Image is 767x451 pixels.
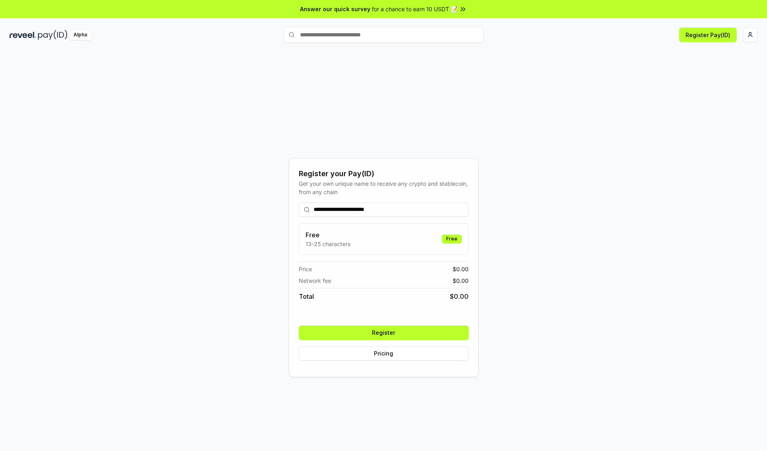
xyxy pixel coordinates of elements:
[453,265,469,273] span: $ 0.00
[453,276,469,285] span: $ 0.00
[299,326,469,340] button: Register
[38,30,68,40] img: pay_id
[299,265,312,273] span: Price
[299,168,469,179] div: Register your Pay(ID)
[299,292,314,301] span: Total
[679,28,737,42] button: Register Pay(ID)
[306,240,350,248] p: 13-25 characters
[69,30,91,40] div: Alpha
[306,230,350,240] h3: Free
[299,179,469,196] div: Get your own unique name to receive any crypto and stablecoin, from any chain
[442,234,462,243] div: Free
[300,5,370,13] span: Answer our quick survey
[299,276,331,285] span: Network fee
[372,5,457,13] span: for a chance to earn 10 USDT 📝
[10,30,36,40] img: reveel_dark
[450,292,469,301] span: $ 0.00
[299,346,469,361] button: Pricing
